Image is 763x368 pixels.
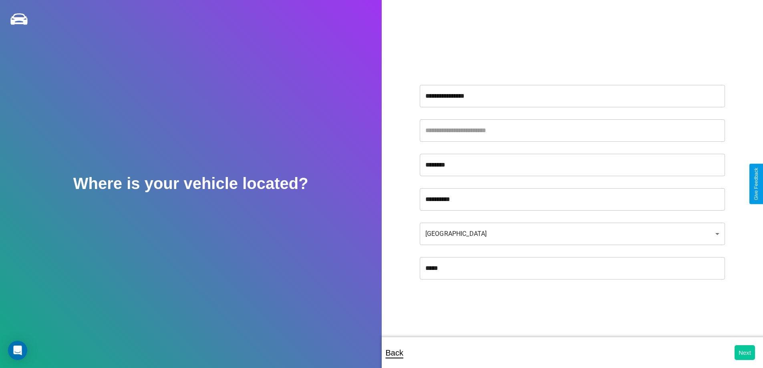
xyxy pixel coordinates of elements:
[386,346,403,360] p: Back
[753,168,759,200] div: Give Feedback
[8,341,27,360] div: Open Intercom Messenger
[735,345,755,360] button: Next
[73,175,308,193] h2: Where is your vehicle located?
[420,223,725,245] div: [GEOGRAPHIC_DATA]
